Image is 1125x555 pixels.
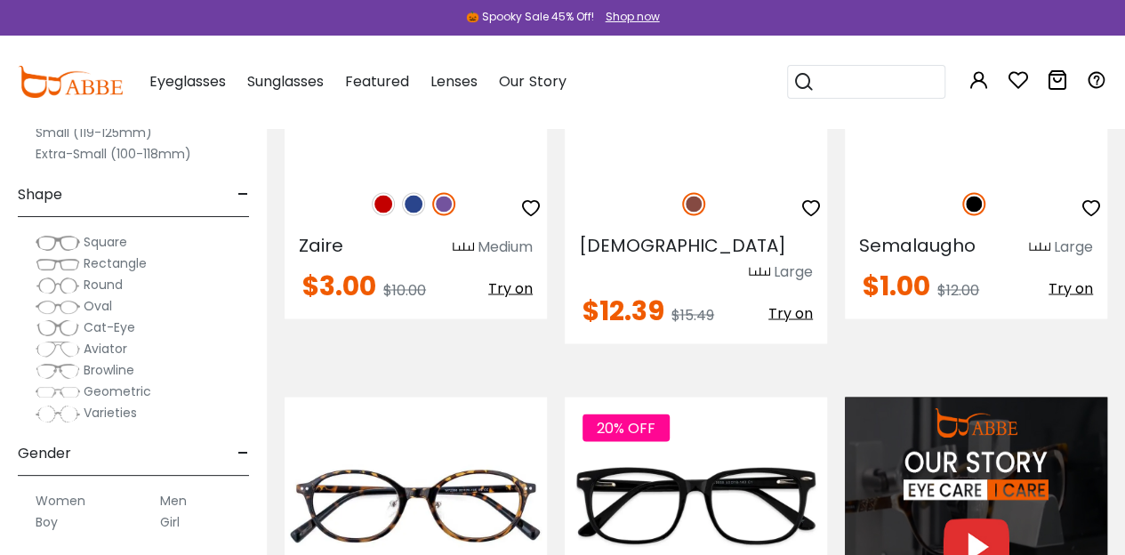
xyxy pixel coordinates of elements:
span: Try on [768,302,813,323]
span: $3.00 [302,266,376,304]
img: Black [962,192,985,215]
img: Geometric.png [36,383,80,401]
img: Round.png [36,277,80,294]
button: Try on [1049,272,1093,304]
span: [DEMOGRAPHIC_DATA] [579,233,786,258]
span: - [237,173,249,216]
label: Small (119-125mm) [36,122,152,143]
img: Brown [682,192,705,215]
img: Blue [402,192,425,215]
span: Round [84,276,123,294]
img: Red [372,192,395,215]
img: Square.png [36,234,80,252]
label: Men [160,490,187,511]
span: 20% OFF [583,414,670,441]
img: Cat-Eye.png [36,319,80,337]
span: Square [84,233,127,251]
span: Gender [18,432,71,475]
img: Purple [432,192,455,215]
span: Browline [84,361,134,379]
img: Rectangle.png [36,255,80,273]
span: Try on [1049,277,1093,298]
span: $12.00 [937,279,979,300]
span: Zaire [299,233,343,258]
span: $1.00 [863,266,930,304]
img: Browline.png [36,362,80,380]
img: size ruler [453,241,474,254]
div: Large [1054,237,1093,258]
span: Featured [345,71,409,92]
label: Extra-Small (100-118mm) [36,143,191,165]
div: Medium [478,237,533,258]
a: Shop now [597,9,660,24]
img: Oval.png [36,298,80,316]
span: $15.49 [671,304,714,325]
div: 🎃 Spooky Sale 45% Off! [466,9,594,25]
span: Varieties [84,404,137,422]
img: size ruler [1029,241,1050,254]
span: Oval [84,297,112,315]
div: Large [774,261,813,283]
img: size ruler [749,266,770,279]
img: abbeglasses.com [18,66,123,98]
span: Semalaugho [859,233,976,258]
img: Aviator.png [36,341,80,358]
span: Sunglasses [247,71,324,92]
span: Lenses [430,71,478,92]
button: Try on [488,272,533,304]
span: Try on [488,277,533,298]
span: $12.39 [583,291,664,329]
span: Rectangle [84,254,147,272]
label: Boy [36,511,58,533]
span: Geometric [84,382,151,400]
span: Shape [18,173,62,216]
label: Girl [160,511,180,533]
span: $10.00 [383,279,426,300]
span: Our Story [499,71,566,92]
button: Try on [768,297,813,329]
img: Varieties.png [36,405,80,423]
div: Shop now [606,9,660,25]
span: Eyeglasses [149,71,226,92]
label: Women [36,490,85,511]
span: - [237,432,249,475]
span: Cat-Eye [84,318,135,336]
span: Aviator [84,340,127,358]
